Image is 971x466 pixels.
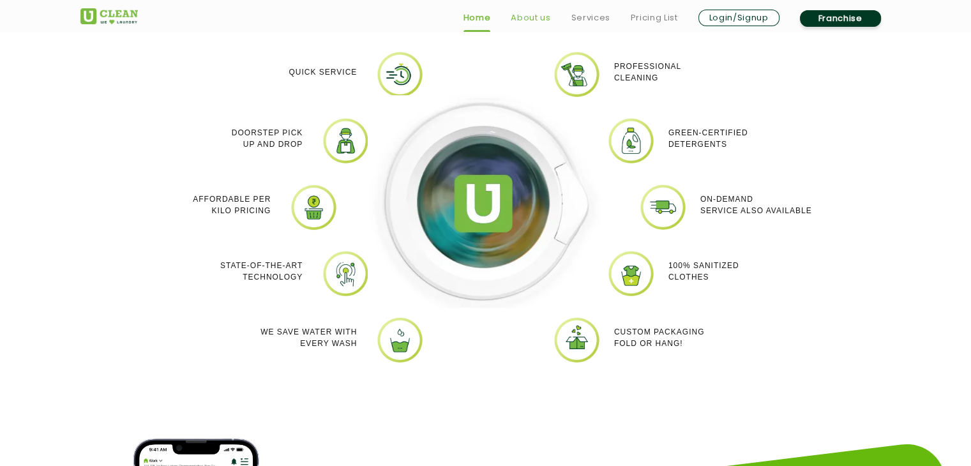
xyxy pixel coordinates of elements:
img: Laundry shop near me [322,250,370,297]
p: Green-Certified Detergents [668,127,748,150]
a: About us [511,10,550,26]
a: Pricing List [631,10,678,26]
p: 100% Sanitized Clothes [668,260,739,283]
p: Doorstep Pick up and Drop [232,127,303,150]
a: Services [571,10,610,26]
img: UClean Laundry and Dry Cleaning [80,8,138,24]
img: Online dry cleaning services [322,117,370,165]
p: Affordable per kilo pricing [193,193,271,216]
img: uclean dry cleaner [553,316,601,364]
a: Franchise [800,10,881,27]
a: Home [463,10,491,26]
p: On-demand service also available [700,193,812,216]
img: Laundry [639,183,687,231]
img: laundry near me [607,117,655,165]
p: Quick Service [289,66,357,78]
p: Custom packaging Fold or Hang! [614,326,705,349]
p: Professional cleaning [614,61,681,84]
img: PROFESSIONAL_CLEANING_11zon.webp [553,50,601,98]
p: State-of-the-art Technology [220,260,303,283]
p: We Save Water with every wash [260,326,357,349]
a: Login/Signup [698,10,779,26]
img: Uclean laundry [607,250,655,297]
img: Dry cleaners near me [368,95,604,308]
img: laundry pick and drop services [290,183,338,231]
